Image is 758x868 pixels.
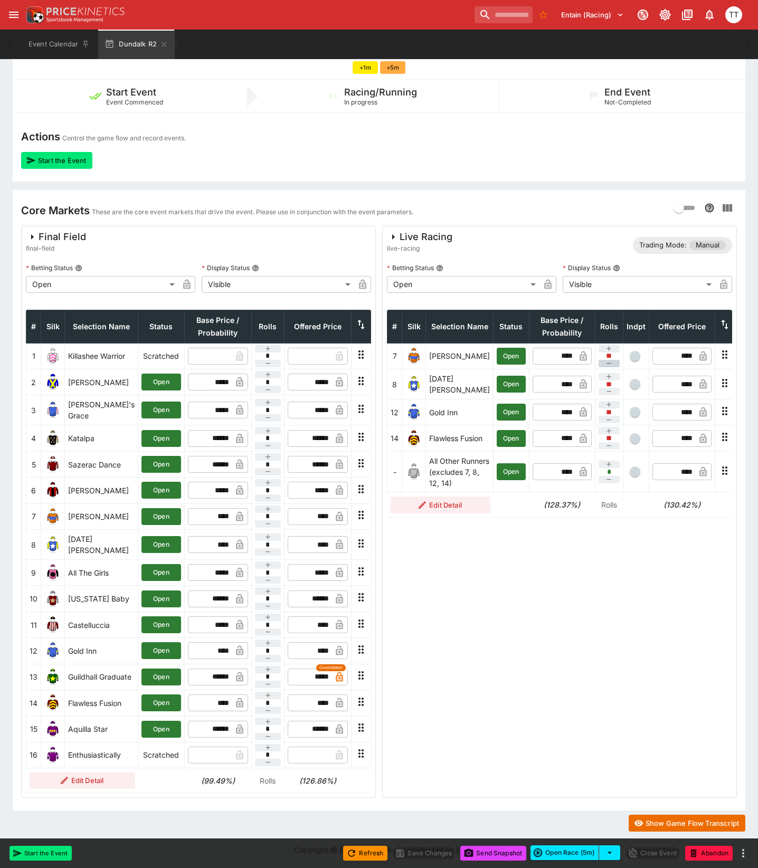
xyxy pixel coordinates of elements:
td: Katalpa [65,425,138,451]
p: Rolls [598,499,620,510]
p: Rolls [254,775,281,786]
button: Open [141,669,181,685]
td: Gold Inn [65,638,138,664]
button: Documentation [678,5,697,24]
div: Visible [202,276,354,293]
button: more [737,847,750,860]
td: 3 [26,395,41,425]
div: Open [26,276,178,293]
img: runner 12 [405,404,422,421]
p: Betting Status [26,263,73,272]
td: [PERSON_NAME] [65,478,138,503]
div: split button [530,845,620,860]
img: runner 8 [44,536,61,553]
th: Selection Name [65,310,138,343]
td: Flawless Fusion [426,425,494,451]
td: [US_STATE] Baby [65,586,138,612]
button: Betting Status [75,264,82,272]
button: Edit Detail [30,772,135,789]
img: Sportsbook Management [46,17,103,22]
button: Open [141,642,181,659]
button: No Bookmarks [535,6,552,23]
button: Tala Taufale [722,3,745,26]
h4: Actions [21,130,60,144]
span: Event Commenced [106,98,163,106]
button: Edit Detail [391,497,490,513]
td: 11 [26,612,41,637]
button: +5m [380,61,405,74]
td: Enthusiastically [65,742,138,768]
button: Open [497,463,526,480]
img: runner 14 [405,430,422,447]
img: runner 13 [44,669,61,685]
img: runner 10 [44,590,61,607]
h6: (99.49%) [187,775,248,786]
h5: End Event [604,86,650,98]
p: Betting Status [387,263,434,272]
th: Base Price / Probability [184,310,251,343]
img: PriceKinetics [46,7,125,15]
span: Manual [689,240,726,251]
button: Open [141,402,181,418]
button: Betting Status [436,264,443,272]
td: 14 [26,690,41,716]
img: runner 4 [44,430,61,447]
button: Start the Event [21,152,92,169]
th: Independent [623,310,649,343]
button: Toggle light/dark mode [656,5,675,24]
img: runner 5 [44,456,61,473]
td: 12 [387,399,402,425]
button: open drawer [4,5,23,24]
img: runner 1 [44,348,61,365]
img: runner 6 [44,482,61,499]
p: Trading Mode: [639,240,687,251]
img: PriceKinetics Logo [23,4,44,25]
th: Status [494,310,529,343]
th: Offered Price [649,310,715,343]
th: # [387,310,402,343]
div: Open [387,276,539,293]
button: +1m [353,61,378,74]
span: final-field [26,243,86,254]
button: Open [141,508,181,525]
button: Open [141,430,181,447]
button: Open [141,694,181,711]
div: Visible [563,276,715,293]
button: Open [141,374,181,390]
button: Open [141,721,181,738]
td: 15 [26,716,41,742]
td: 1 [26,343,41,369]
td: 14 [387,425,402,451]
td: - [387,451,402,492]
td: [PERSON_NAME] [65,503,138,529]
td: 2 [26,369,41,395]
h5: Start Event [106,86,156,98]
button: Display Status [613,264,620,272]
button: Open [497,348,526,365]
p: Display Status [563,263,611,272]
th: # [26,310,41,343]
th: Status [138,310,185,343]
span: live-racing [387,243,452,254]
img: runner 11 [44,616,61,633]
h5: Racing/Running [344,86,417,98]
button: Open Race (5m) [530,845,599,860]
img: runner 12 [44,642,61,659]
button: Start the Event [10,846,72,861]
button: Open [497,430,526,447]
img: runner 7 [405,348,422,365]
td: Aquilla Star [65,716,138,742]
button: Show Game Flow Transcript [629,815,745,832]
p: These are the core event markets that drive the event. Please use in conjunction with the event p... [92,207,413,217]
th: Offered Price [285,310,352,343]
img: runner 15 [44,721,61,738]
button: Notifications [700,5,719,24]
button: Open [141,482,181,499]
button: Open [141,536,181,553]
input: search [475,6,533,23]
button: Open [141,616,181,633]
p: Scratched [141,749,181,760]
button: Dundalk R2 [98,30,175,59]
td: 9 [26,560,41,586]
h6: (130.42%) [652,499,712,510]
